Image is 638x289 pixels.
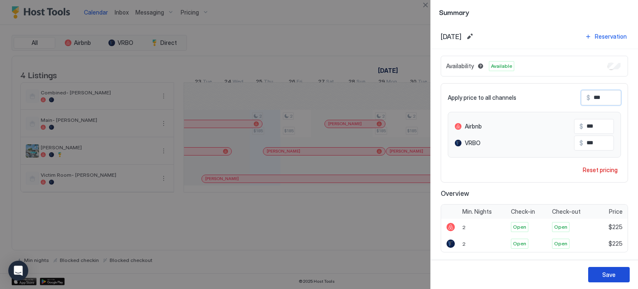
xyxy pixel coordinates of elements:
[609,208,623,215] span: Price
[465,139,481,147] span: VRBO
[586,94,590,101] span: $
[513,240,526,247] span: Open
[465,123,482,130] span: Airbnb
[609,240,623,247] span: $225
[446,62,474,70] span: Availability
[441,32,461,41] span: [DATE]
[462,208,492,215] span: Min. Nights
[583,165,618,174] div: Reset pricing
[588,267,630,282] button: Save
[448,94,516,101] span: Apply price to all channels
[476,61,486,71] button: Blocked dates override all pricing rules and remain unavailable until manually unblocked
[579,164,621,175] button: Reset pricing
[602,270,616,279] div: Save
[462,241,466,247] span: 2
[552,208,581,215] span: Check-out
[511,208,535,215] span: Check-in
[584,31,628,42] button: Reservation
[554,223,567,231] span: Open
[609,223,623,231] span: $225
[465,32,475,42] button: Edit date range
[491,62,512,70] span: Available
[579,123,583,130] span: $
[8,261,28,281] div: Open Intercom Messenger
[554,240,567,247] span: Open
[439,7,630,17] span: Summary
[513,223,526,231] span: Open
[441,189,628,198] span: Overview
[579,139,583,147] span: $
[595,32,627,41] div: Reservation
[462,224,466,230] span: 2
